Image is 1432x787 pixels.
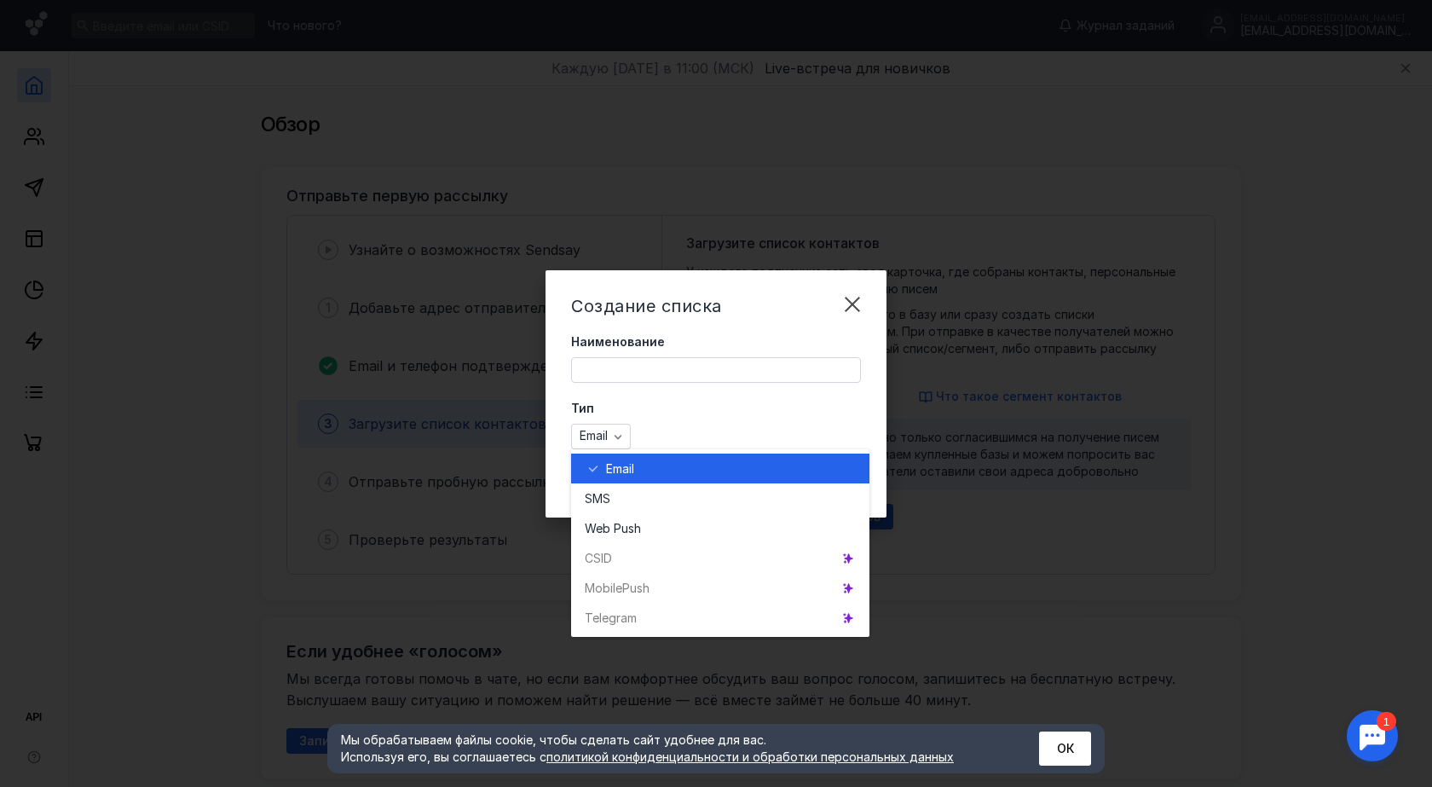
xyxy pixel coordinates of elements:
[585,490,610,507] span: SMS
[606,460,634,477] span: Email
[571,513,869,543] button: Web Push
[341,732,997,766] div: Мы обрабатываем файлы cookie, чтобы сделать сайт удобнее для вас. Используя его, вы соглашаетесь c
[546,749,954,764] a: политикой конфиденциальности и обработки персональных данных
[571,454,869,483] button: Email
[1039,732,1091,766] button: ОК
[571,424,631,449] button: Email
[628,520,641,537] span: sh
[571,296,722,316] span: Создание списка
[571,333,665,350] span: Наименование
[571,483,869,513] button: SMS
[38,10,58,29] div: 1
[571,449,869,637] div: grid
[585,520,628,537] span: Web Pu
[571,400,594,417] span: Тип
[580,429,608,443] span: Email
